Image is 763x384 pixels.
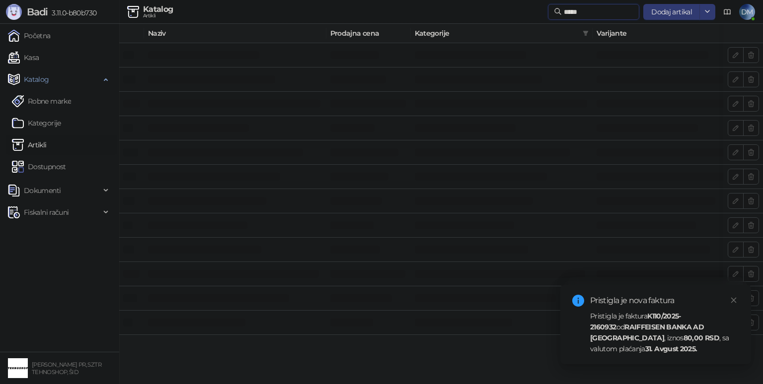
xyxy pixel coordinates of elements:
[12,113,61,133] a: Kategorije
[12,157,66,177] a: Dostupnost
[24,69,49,89] span: Katalog
[127,6,139,18] img: Artikli
[572,295,584,307] span: info-circle
[24,181,61,200] span: Dokumenti
[12,135,47,155] a: ArtikliArtikli
[6,4,22,20] img: Logo
[32,361,101,376] small: [PERSON_NAME] PR, SZTR TEHNOSHOP, ŠID
[326,24,411,43] th: Prodajna cena
[583,30,589,36] span: filter
[651,7,692,16] span: Dodaj artikal
[27,6,48,18] span: Badi
[730,297,737,304] span: close
[590,295,739,307] div: Pristigla je nova faktura
[143,5,173,13] div: Katalog
[581,26,591,41] span: filter
[728,295,739,306] a: Close
[8,358,28,378] img: 64x64-companyLogo-68805acf-9e22-4a20-bcb3-9756868d3d19.jpeg
[143,13,173,18] div: Artikli
[739,4,755,20] span: DM
[12,91,71,111] a: Robne marke
[684,333,719,342] strong: 80,00 RSD
[8,48,39,67] a: Kasa
[144,24,326,43] th: Naziv
[415,28,579,39] span: Kategorije
[12,139,24,151] img: Artikli
[590,311,739,354] div: Pristigla je faktura od , iznos , sa valutom plaćanja
[643,4,700,20] button: Dodaj artikal
[8,26,51,46] a: Početna
[24,202,69,222] span: Fiskalni računi
[719,4,735,20] a: Dokumentacija
[590,312,681,331] strong: K110/2025-2160932
[645,344,697,353] strong: 31. Avgust 2025.
[48,8,96,17] span: 3.11.0-b80b730
[590,322,704,342] strong: RAIFFEISEN BANKA AD [GEOGRAPHIC_DATA]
